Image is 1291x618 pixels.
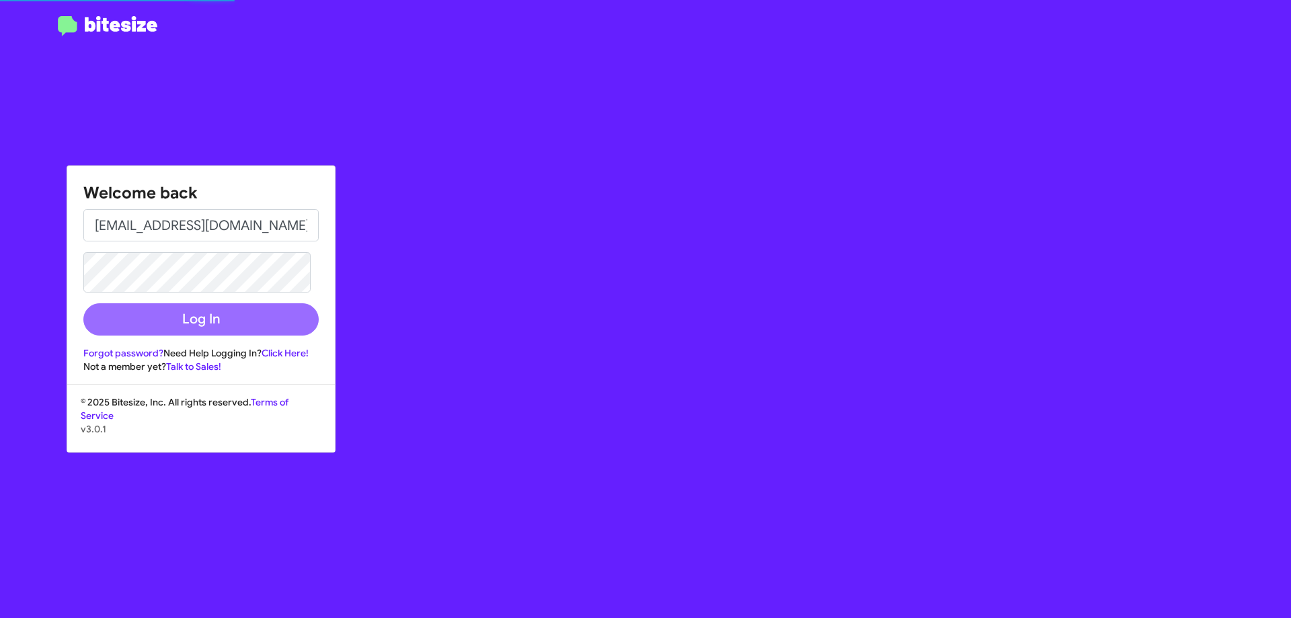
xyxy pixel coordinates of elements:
input: Email address [83,209,319,241]
h1: Welcome back [83,182,319,204]
a: Forgot password? [83,347,163,359]
a: Terms of Service [81,396,288,422]
div: © 2025 Bitesize, Inc. All rights reserved. [67,395,335,452]
div: Need Help Logging In? [83,346,319,360]
a: Click Here! [262,347,309,359]
p: v3.0.1 [81,422,321,436]
a: Talk to Sales! [166,360,221,373]
button: Log In [83,303,319,336]
div: Not a member yet? [83,360,319,373]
